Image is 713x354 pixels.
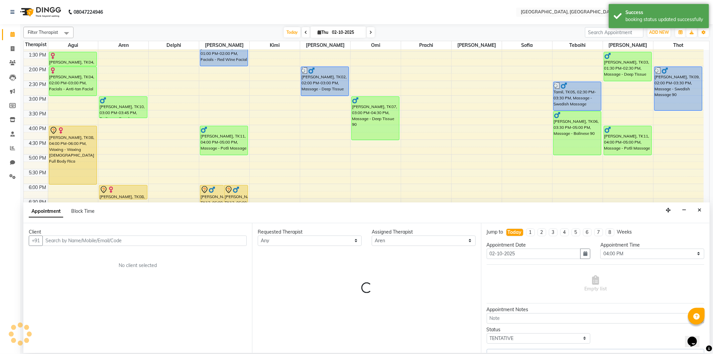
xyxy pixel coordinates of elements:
div: [PERSON_NAME], TK11, 04:00 PM-05:00 PM, Massage - Potli Massage [604,126,651,155]
div: booking status updated successfully [625,16,704,23]
input: 2025-10-02 [330,27,363,37]
div: Success [625,9,704,16]
li: 6 [583,229,592,236]
div: [PERSON_NAME], TK03, 01:30 PM-02:30 PM, Massage - Deep Tissue [604,52,651,81]
div: Appointment Notes [487,306,704,313]
span: ADD NEW [649,30,669,35]
div: Appointment Date [487,242,591,249]
span: Sofia [502,41,552,50]
div: [PERSON_NAME], TK02, 01:00 PM-02:00 PM, Facials - Red Wine Facial [200,37,248,66]
span: [PERSON_NAME] [199,41,249,50]
li: 8 [606,229,614,236]
div: Assigned Therapist [372,229,476,236]
div: [PERSON_NAME], TK07, 03:00 PM-04:30 PM, Massage - Deep Tissue 90 [352,97,399,140]
div: [PERSON_NAME], TK12, 06:00 PM-07:00 PM, Massage - Lomi Lomi Massage 60 mins [224,185,248,214]
div: Requested Therapist [258,229,362,236]
input: Search by Name/Mobile/Email/Code [42,236,247,246]
span: [PERSON_NAME] [603,41,653,50]
div: 6:30 PM [28,199,48,206]
span: Delphi [149,41,199,50]
span: [PERSON_NAME] [300,41,350,50]
span: Filter Therapist [28,29,58,35]
div: 4:00 PM [28,125,48,132]
div: Tamil, TK05, 02:30 PM-03:30 PM, Massage - Swedish Massage [554,82,601,110]
div: [PERSON_NAME], TK08, 04:00 PM-06:00 PM, Waxing - Waxing [DEMOGRAPHIC_DATA] Full Body Rica [49,126,97,184]
span: Appointment [29,205,63,217]
div: Jump to [487,229,503,236]
div: [PERSON_NAME], TK02, 02:00 PM-03:00 PM, Massage - Deep Tissue [301,67,349,96]
input: Search Appointment [585,27,643,37]
div: Today [508,229,522,236]
iframe: chat widget [685,327,706,347]
div: 5:30 PM [28,169,48,176]
div: [PERSON_NAME], TK08, 06:00 PM-06:30 PM, Massage - Body Scrub [99,185,147,199]
span: Kimi [250,41,300,50]
div: [PERSON_NAME], TK10, 03:00 PM-03:45 PM, Pedicure - Regular Pedicure [99,97,147,118]
div: No client selected [45,262,231,269]
div: 5:00 PM [28,155,48,162]
span: Today [284,27,301,37]
div: [PERSON_NAME], TK12, 06:00 PM-07:00 PM, Massage - Lomi Lomi Massage 60 mins [200,185,224,214]
span: Thot [653,41,704,50]
li: 7 [594,229,603,236]
li: 3 [549,229,558,236]
div: 6:00 PM [28,184,48,191]
button: ADD NEW [647,28,671,37]
div: [PERSON_NAME], TK06, 03:30 PM-05:00 PM, Massage - Balinese 90 [554,111,601,155]
div: 2:30 PM [28,81,48,88]
li: 4 [560,229,569,236]
span: Agui [48,41,98,50]
b: 08047224946 [74,3,103,21]
input: yyyy-mm-dd [487,249,581,259]
div: [PERSON_NAME], TK11, 04:00 PM-05:00 PM, Massage - Potli Massage [200,126,248,155]
div: 3:30 PM [28,110,48,117]
span: Thu [316,30,330,35]
span: Empty list [584,275,607,292]
div: Appointment Time [600,242,704,249]
div: Weeks [617,229,632,236]
div: 3:00 PM [28,96,48,103]
span: [PERSON_NAME] [452,41,502,50]
div: 2:00 PM [28,66,48,73]
span: Teboihi [553,41,603,50]
div: [PERSON_NAME], TK04, 02:00 PM-03:00 PM, Facials - Anti-tan Facial [49,67,97,96]
li: 1 [526,229,535,236]
span: Aren [98,41,148,50]
div: 4:30 PM [28,140,48,147]
div: Therapist [24,41,48,48]
img: logo [17,3,63,21]
button: +91 [29,236,43,246]
span: Block Time [71,208,95,214]
li: 5 [572,229,580,236]
div: [PERSON_NAME], TK04, 01:30 PM-02:00 PM, Waxing-Waxing Full Legs [DEMOGRAPHIC_DATA] reguler [49,52,97,66]
button: Close [695,205,704,215]
div: [PERSON_NAME], TK09, 02:00 PM-03:30 PM, Massage - Swedish Massage 90 [655,67,702,110]
span: Prachi [401,41,451,50]
div: 1:30 PM [28,52,48,59]
span: Omi [351,41,401,50]
li: 2 [538,229,546,236]
div: Status [487,326,591,333]
div: Client [29,229,247,236]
